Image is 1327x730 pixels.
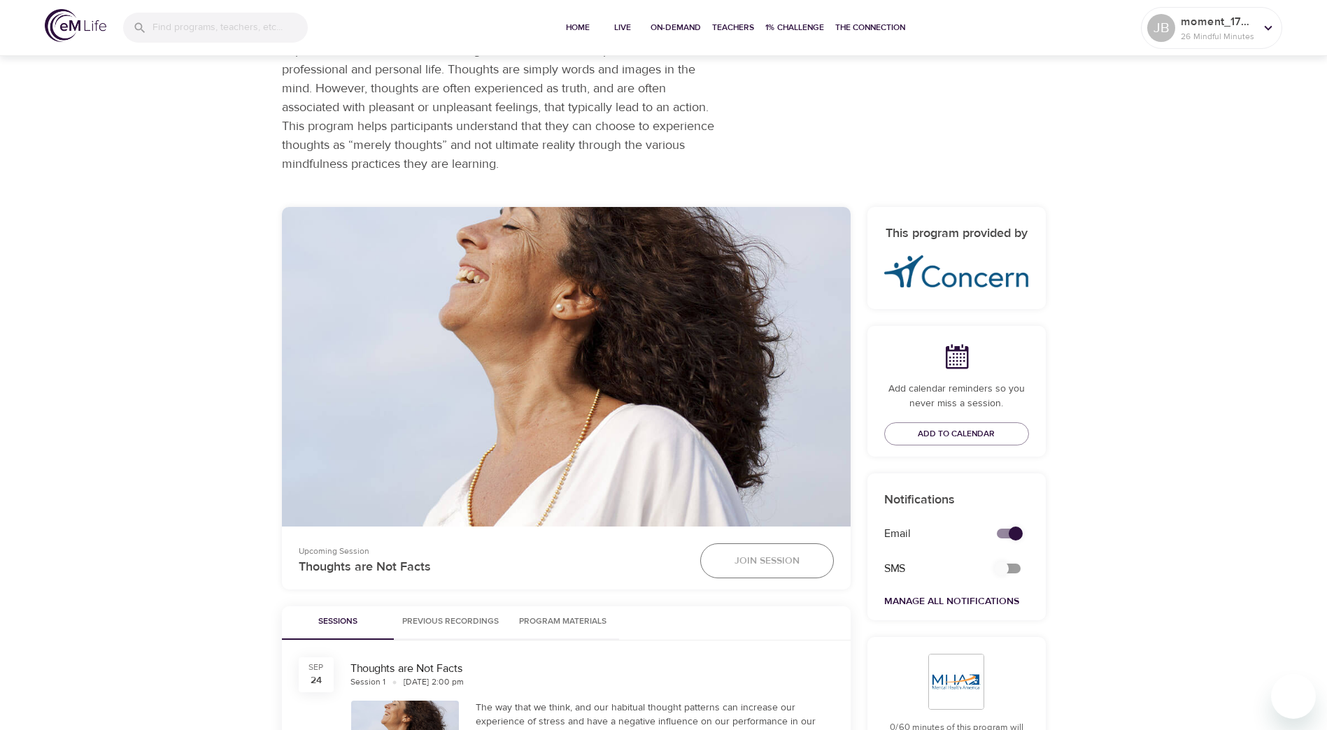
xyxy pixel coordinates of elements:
span: Program Materials [516,615,611,629]
p: Thoughts are Not Facts [299,557,683,576]
span: Previous Recordings [402,615,499,629]
div: Sep [308,661,324,673]
button: Add to Calendar [884,422,1029,445]
span: 1% Challenge [765,20,824,35]
p: Notifications [884,490,1029,509]
div: Email [876,517,980,550]
span: The Connection [835,20,905,35]
span: On-Demand [651,20,701,35]
span: Join Session [735,552,800,570]
span: Teachers [712,20,754,35]
h6: This program provided by [884,224,1029,244]
div: [DATE] 2:00 pm [404,676,464,688]
p: Add calendar reminders so you never miss a session. [884,382,1029,411]
button: Join Session [700,543,834,578]
img: logo [45,9,106,42]
img: concern-logo%20%281%29.png [884,255,1029,288]
span: Live [606,20,639,35]
p: Upcoming Session [299,545,683,557]
p: moment_1726590366 [1181,13,1255,30]
div: SMS [876,552,980,585]
p: 26 Mindful Minutes [1181,30,1255,43]
span: Add to Calendar [918,427,995,441]
div: Thoughts are Not Facts [350,661,834,677]
input: Find programs, teachers, etc... [152,13,308,43]
iframe: Button to launch messaging window [1271,674,1316,719]
a: Manage All Notifications [884,595,1019,608]
div: JB [1147,14,1175,42]
span: Sessions [290,615,385,629]
span: Home [561,20,595,35]
div: 24 [311,673,322,687]
p: The way that we think, and our habitual thought patterns can increase our experience of stress an... [282,22,721,173]
div: Session 1 [350,676,385,688]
